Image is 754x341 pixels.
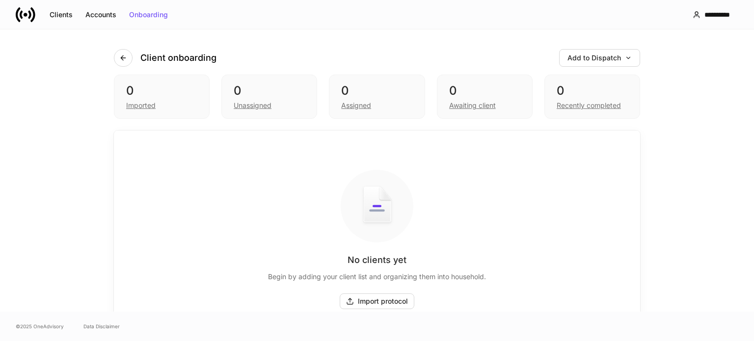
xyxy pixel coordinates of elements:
[567,54,632,61] div: Add to Dispatch
[329,75,425,119] div: 0Assigned
[140,52,216,64] h4: Client onboarding
[126,83,197,99] div: 0
[79,7,123,23] button: Accounts
[234,83,305,99] div: 0
[557,101,621,110] div: Recently completed
[559,49,640,67] button: Add to Dispatch
[114,266,640,282] div: Begin by adding your client list and organizing them into household.
[83,322,120,330] a: Data Disclaimer
[544,75,640,119] div: 0Recently completed
[346,297,408,305] div: Import protocol
[437,75,533,119] div: 0Awaiting client
[85,11,116,18] div: Accounts
[43,7,79,23] button: Clients
[123,7,174,23] button: Onboarding
[341,83,412,99] div: 0
[129,11,168,18] div: Onboarding
[114,254,640,266] div: No clients yet
[340,293,414,309] button: Import protocol
[234,101,271,110] div: Unassigned
[16,322,64,330] span: © 2025 OneAdvisory
[221,75,317,119] div: 0Unassigned
[126,101,156,110] div: Imported
[114,75,210,119] div: 0Imported
[557,83,628,99] div: 0
[449,83,520,99] div: 0
[449,101,496,110] div: Awaiting client
[50,11,73,18] div: Clients
[341,101,371,110] div: Assigned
